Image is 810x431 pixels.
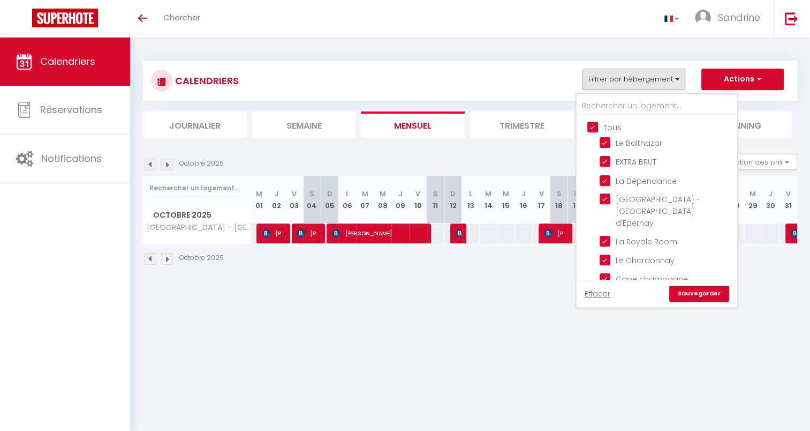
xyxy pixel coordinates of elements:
th: 12 [444,176,462,224]
abbr: L [469,189,472,199]
li: Semaine [252,112,356,138]
th: 15 [497,176,515,224]
span: Le Chardonnay [616,255,675,266]
button: Filtrer par hébergement [582,69,685,90]
p: Octobre 2025 [179,159,224,169]
th: 05 [321,176,338,224]
th: 08 [374,176,391,224]
abbr: V [292,189,297,199]
abbr: S [309,189,314,199]
th: 04 [303,176,321,224]
th: 31 [779,176,797,224]
abbr: J [768,189,773,199]
img: Super Booking [32,9,98,27]
th: 07 [356,176,374,224]
span: Octobre 2025 [143,207,250,223]
th: 03 [285,176,303,224]
p: Octobre 2025 [179,253,224,263]
li: Planning [688,112,792,138]
span: Sandrine [718,11,760,24]
h3: CALENDRIERS [172,69,239,93]
input: Rechercher un logement... [577,96,737,116]
a: Sauvegarder [669,286,729,302]
li: Trimestre [470,112,574,138]
a: Effacer [585,288,610,300]
span: Réservations [40,103,102,116]
button: Ouvrir le widget de chat LiveChat [9,4,41,36]
th: 11 [427,176,444,224]
abbr: D [327,189,332,199]
th: 30 [762,176,779,224]
input: Rechercher un logement... [149,179,244,198]
abbr: M [362,189,368,199]
th: 17 [533,176,550,224]
span: Notifications [41,152,102,165]
th: 06 [338,176,356,224]
abbr: D [450,189,456,199]
th: 09 [391,176,409,224]
abbr: S [556,189,561,199]
abbr: M [380,189,386,199]
abbr: J [275,189,279,199]
abbr: V [539,189,543,199]
img: logout [785,12,798,25]
abbr: J [398,189,402,199]
th: 29 [744,176,762,224]
li: Journalier [143,112,247,138]
th: 19 [567,176,585,224]
abbr: V [415,189,420,199]
th: 02 [268,176,285,224]
span: [PERSON_NAME] [544,223,567,243]
abbr: M [503,189,509,199]
span: Chercher [163,12,200,23]
span: [GEOGRAPHIC_DATA] - [GEOGRAPHIC_DATA] d'Épernay [616,194,700,228]
th: 10 [409,176,427,224]
th: 18 [550,176,567,224]
span: La Royale Room [616,236,677,247]
span: [GEOGRAPHIC_DATA] - [GEOGRAPHIC_DATA] d'Épernay [145,224,252,232]
span: Calendriers [40,55,95,68]
span: [PERSON_NAME] [456,223,461,243]
span: [PERSON_NAME] [262,223,285,243]
img: ... [695,10,711,26]
button: Actions [701,69,784,90]
span: [PERSON_NAME] [297,223,320,243]
abbr: D [574,189,579,199]
span: La Dépendance [616,176,677,187]
abbr: L [346,189,349,199]
abbr: M [750,189,756,199]
abbr: V [786,189,791,199]
abbr: M [256,189,262,199]
div: Filtrer par hébergement [576,93,738,308]
th: 13 [462,176,480,224]
li: Mensuel [361,112,465,138]
span: [PERSON_NAME] [332,223,426,243]
button: Gestion des prix [717,154,797,170]
th: 01 [251,176,268,224]
abbr: M [485,189,491,199]
abbr: J [521,189,526,199]
th: 16 [515,176,533,224]
th: 14 [480,176,497,224]
abbr: S [433,189,438,199]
